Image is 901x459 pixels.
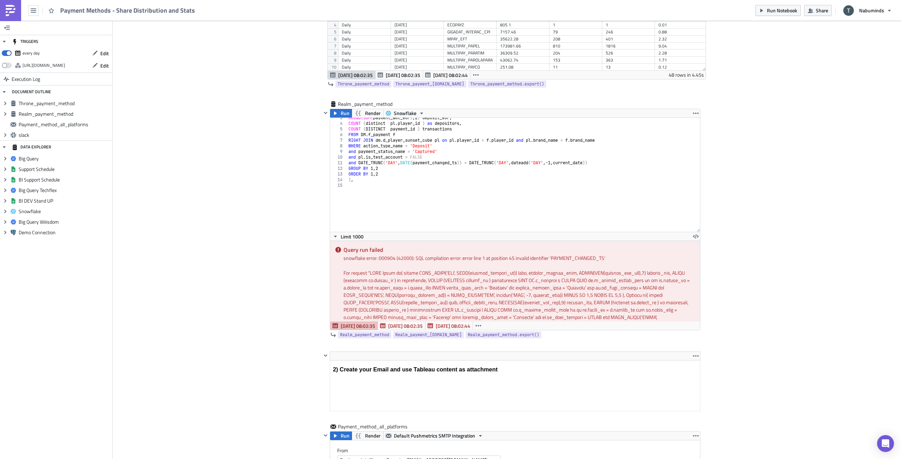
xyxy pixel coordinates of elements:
div: 0.01 [659,21,704,28]
button: Hide content [321,109,330,117]
button: Snowflake [383,109,427,117]
div: 153 [553,57,599,64]
div: Daily [342,36,388,43]
span: Edit [100,62,109,69]
div: every day [23,48,40,58]
span: [DATE] 08:02:35 [386,71,420,79]
span: Best regards, [3,45,32,50]
a: Throne_payment_[DOMAIN_NAME] [393,81,466,88]
div: 13 [330,171,347,177]
body: Rich Text Area. Press ALT-0 for help. [3,6,367,12]
div: [DATE] [395,43,440,50]
img: Avatar [843,5,855,17]
span: Limit 1000 [341,233,364,240]
div: 13 [606,64,651,71]
a: Realm_payment_method [338,331,391,338]
span: Throne_payment_[DOMAIN_NAME] [395,81,464,88]
h3: 1) Fetch Tableau content [3,6,367,12]
div: 1.71 [659,57,704,64]
div: Daily [342,43,388,50]
button: [DATE] 08:02:35 [375,71,423,79]
span: Realm_payment_[DOMAIN_NAME] [395,331,462,338]
span: Nabuminds [859,7,884,14]
div: 79 [553,28,599,36]
div: Daily [342,21,388,28]
div: 173981.66 [500,43,546,50]
span: Payment_method_all_platforms [19,121,111,128]
span: Payment Methods - Share Distribution and Stats [60,6,196,14]
div: DOCUMENT OUTLINE [12,85,51,98]
button: Render [352,432,384,440]
div: 4 [330,121,347,126]
div: GIGADAT_INTERAC_CPI [447,28,493,36]
span: Big Query [19,155,111,162]
button: Edit [89,48,112,59]
a: Realm_payment_method.export() [466,331,541,338]
div: 11 [330,160,347,166]
button: Limit 1000 [330,232,366,241]
div: 6 [330,132,347,138]
span: BI Support Schedule [19,177,111,183]
span: Run [341,432,349,440]
a: Throne_payment_method [335,81,391,88]
p: 📎 Please find attached the latest for your review. [3,17,352,22]
button: Default Pushmetrics SMTP Integration [383,432,486,440]
div: 1816 [606,43,651,50]
button: [DATE] 08:02:44 [423,71,471,79]
span: Throne_payment_method [19,100,111,107]
span: Realm_payment_method [340,331,389,338]
button: Edit [89,60,112,71]
span: [DATE] 08:02:44 [436,322,470,330]
div: 204 [553,50,599,57]
span: [DATE] 08:02:35 [338,71,373,79]
span: Demo Connection [19,229,111,236]
span: Big Query Techflex [19,187,111,193]
div: 11 [553,64,599,71]
h5: Query run failed [344,247,695,253]
div: 36309.52 [500,50,546,57]
div: 401 [606,36,651,43]
div: 10 [330,154,347,160]
a: Throne_payment_method.export() [468,81,546,88]
span: Support Schedule [19,166,111,172]
div: https://pushmetrics.io/api/v1/report/2xLYWWmoyQ/webhook?token=6fc35b3c749444ffba38d6a457ce8750 [23,60,65,71]
div: DATA EXPLORER [12,141,51,153]
p: Payment Method Report successfully sent. [3,3,352,8]
div: ECOPAYZ [447,21,493,28]
body: Rich Text Area. Press ALT-0 for help. [3,3,352,8]
span: Share [816,7,828,14]
span: [DATE] 08:02:35 [341,322,375,330]
span: Throne_payment_method.export() [470,81,544,88]
span: Execution Log [12,73,40,85]
div: 0.12 [659,64,704,71]
div: [DATE] [395,64,440,71]
div: 7157.46 [500,28,546,36]
div: Daily [342,57,388,64]
div: MPAY_EFT [447,36,493,43]
button: Run [330,109,352,117]
div: Daily [342,50,388,57]
iframe: Rich Text Area [330,361,700,411]
div: 9 [330,149,347,154]
span: Big Query Wiiisdom [19,219,111,225]
span: slack [19,132,111,138]
div: 208 [553,36,599,43]
div: 43062.74 [500,57,546,64]
div: 2.28 [659,50,704,57]
div: MULTIPAY_PAPEL [447,43,493,50]
button: [DATE] 08:02:44 [425,321,473,330]
div: 48 rows in 4.45s [669,71,704,79]
div: 251.08 [500,64,546,71]
strong: BI Team. [3,52,23,57]
span: Realm_payment_method.export() [468,331,539,338]
span: Throne_payment_method [338,81,389,88]
span: BI DEV Stand UP [19,198,111,204]
div: 8 [330,143,347,149]
button: [DATE] 08:02:35 [378,321,426,330]
div: 1 [553,21,599,28]
span: Snowflake [19,208,111,215]
span: Realm_payment_method [19,111,111,117]
div: 810 [553,43,599,50]
button: Run Notebook [755,5,801,16]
